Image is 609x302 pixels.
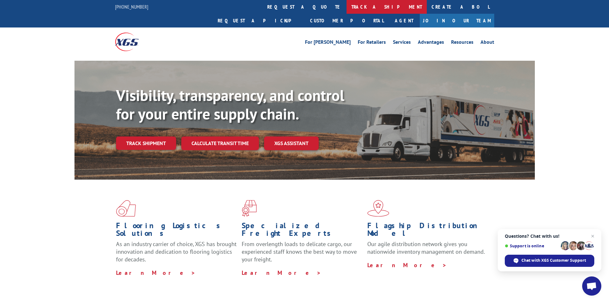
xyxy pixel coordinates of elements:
a: Request a pickup [213,14,305,27]
a: Advantages [418,40,444,47]
a: Services [393,40,411,47]
span: As an industry carrier of choice, XGS has brought innovation and dedication to flooring logistics... [116,240,237,263]
h1: Flooring Logistics Solutions [116,222,237,240]
a: For [PERSON_NAME] [305,40,351,47]
a: About [480,40,494,47]
b: Visibility, transparency, and control for your entire supply chain. [116,85,344,124]
a: XGS ASSISTANT [264,136,319,150]
span: Chat with XGS Customer Support [521,258,586,263]
a: Resources [451,40,473,47]
span: Close chat [589,232,597,240]
a: Join Our Team [420,14,494,27]
a: Learn More > [367,261,447,269]
div: Chat with XGS Customer Support [505,255,594,267]
img: xgs-icon-total-supply-chain-intelligence-red [116,200,136,217]
a: Customer Portal [305,14,388,27]
a: For Retailers [358,40,386,47]
h1: Flagship Distribution Model [367,222,488,240]
div: Open chat [582,276,601,296]
a: Learn More > [242,269,321,276]
p: From overlength loads to delicate cargo, our experienced staff knows the best way to move your fr... [242,240,363,269]
span: Support is online [505,244,558,248]
h1: Specialized Freight Experts [242,222,363,240]
a: Track shipment [116,136,176,150]
a: Learn More > [116,269,196,276]
img: xgs-icon-flagship-distribution-model-red [367,200,389,217]
a: [PHONE_NUMBER] [115,4,148,10]
img: xgs-icon-focused-on-flooring-red [242,200,257,217]
a: Calculate transit time [181,136,259,150]
span: Our agile distribution network gives you nationwide inventory management on demand. [367,240,485,255]
a: Agent [388,14,420,27]
span: Questions? Chat with us! [505,234,594,239]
